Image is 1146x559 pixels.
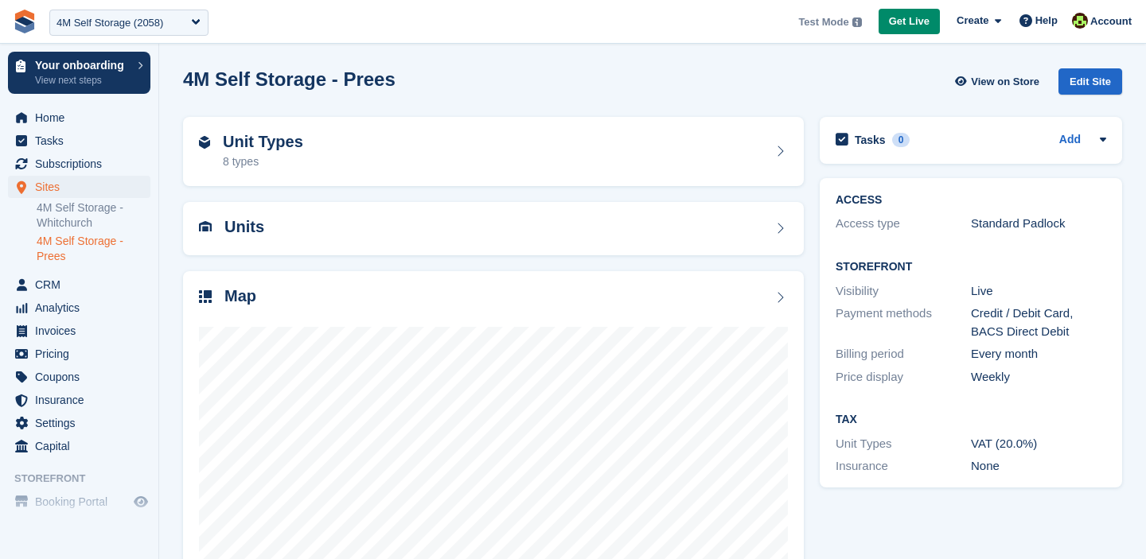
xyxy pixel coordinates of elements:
span: Home [35,107,131,129]
div: Price display [836,368,971,386]
span: Invoices [35,320,131,342]
span: Analytics [35,297,131,319]
a: menu [8,130,150,152]
span: Sites [35,176,131,198]
div: Insurance [836,457,971,476]
span: Help [1035,13,1058,29]
a: menu [8,366,150,388]
a: menu [8,412,150,434]
span: Tasks [35,130,131,152]
span: Booking Portal [35,491,131,513]
div: 8 types [223,153,303,170]
div: Unit Types [836,435,971,453]
div: Every month [971,345,1106,363]
span: Capital [35,435,131,457]
a: 4M Self Storage - Whitchurch [37,200,150,231]
a: Your onboarding View next steps [8,52,150,94]
p: Your onboarding [35,60,130,71]
h2: Tasks [855,133,886,147]
div: Weekly [971,368,1106,386]
div: Access type [836,215,971,233]
span: Settings [35,412,131,434]
h2: Tax [836,413,1106,426]
div: VAT (20.0%) [971,435,1106,453]
a: Get Live [879,9,940,35]
span: Coupons [35,366,131,388]
img: unit-icn-7be61d7bf1b0ce9d3e12c5938cc71ed9869f7b940bace4675aadf7bd6d80202e.svg [199,221,212,232]
span: View on Store [971,74,1039,90]
span: Storefront [14,471,158,487]
div: Billing period [836,345,971,363]
a: Add [1059,131,1081,149]
a: Edit Site [1058,68,1122,101]
span: Get Live [889,14,930,29]
a: Preview store [131,492,150,511]
div: 4M Self Storage (2058) [57,15,163,31]
a: menu [8,153,150,175]
a: menu [8,320,150,342]
h2: Unit Types [223,133,303,151]
h2: Storefront [836,261,1106,274]
div: Live [971,282,1106,301]
a: Units [183,202,804,255]
span: Account [1090,14,1132,29]
a: 4M Self Storage - Prees [37,234,150,264]
span: Insurance [35,389,131,411]
span: Subscriptions [35,153,131,175]
div: Edit Site [1058,68,1122,95]
a: menu [8,389,150,411]
span: Test Mode [798,14,848,30]
span: Create [957,13,988,29]
div: Visibility [836,282,971,301]
h2: Map [224,287,256,305]
div: None [971,457,1106,476]
div: 0 [892,133,910,147]
a: Unit Types 8 types [183,117,804,187]
a: menu [8,491,150,513]
h2: ACCESS [836,194,1106,207]
span: CRM [35,274,131,296]
img: stora-icon-8386f47178a22dfd0bd8f6a31ec36ba5ce8667c1dd55bd0f319d3a0aa187defe.svg [13,10,37,33]
p: View next steps [35,73,130,87]
img: Catherine Coffey [1072,13,1088,29]
span: Pricing [35,343,131,365]
a: menu [8,274,150,296]
a: menu [8,297,150,319]
div: Standard Padlock [971,215,1106,233]
div: Credit / Debit Card, BACS Direct Debit [971,305,1106,340]
img: icon-info-grey-7440780725fd019a000dd9b08b2336e03edf1995a4989e88bcd33f0948082b44.svg [852,17,862,27]
a: menu [8,343,150,365]
a: View on Store [953,68,1046,95]
a: menu [8,176,150,198]
img: map-icn-33ee37083ee616e46c38cad1a60f524a97daa1e2b2c8c0bc3eb3415660979fc1.svg [199,290,212,303]
div: Payment methods [836,305,971,340]
a: menu [8,107,150,129]
img: unit-type-icn-2b2737a686de81e16bb02015468b77c625bbabd49415b5ef34ead5e3b44a266d.svg [199,136,210,149]
a: menu [8,435,150,457]
h2: 4M Self Storage - Prees [183,68,396,90]
h2: Units [224,218,264,236]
